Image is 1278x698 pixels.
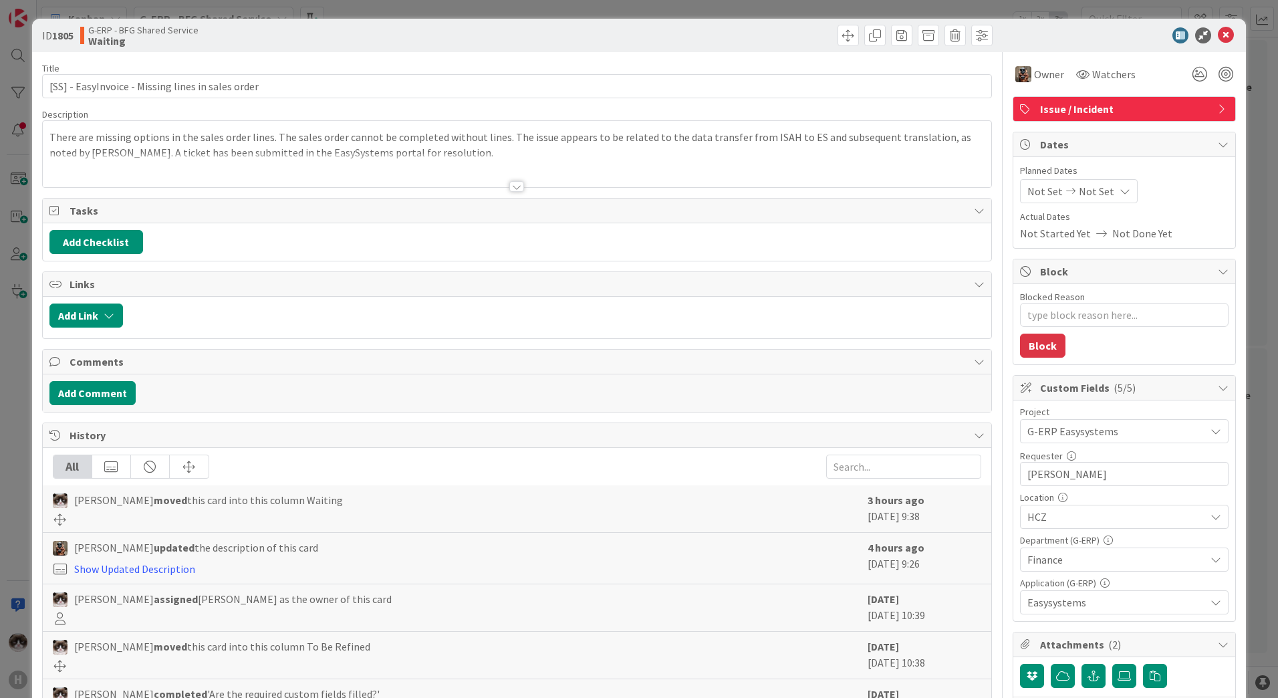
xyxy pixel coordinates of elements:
[70,354,967,370] span: Comments
[154,592,198,606] b: assigned
[1027,422,1198,441] span: G-ERP Easysystems
[868,640,899,653] b: [DATE]
[42,108,88,120] span: Description
[1027,509,1205,525] span: HCZ
[42,27,74,43] span: ID
[154,640,187,653] b: moved
[70,203,967,219] span: Tasks
[1020,291,1085,303] label: Blocked Reason
[1112,225,1172,241] span: Not Done Yet
[1027,552,1205,568] span: Finance
[868,493,924,507] b: 3 hours ago
[74,638,370,655] span: [PERSON_NAME] this card into this column To Be Refined
[53,455,92,478] div: All
[53,592,68,607] img: Kv
[49,304,123,328] button: Add Link
[74,591,392,607] span: [PERSON_NAME] [PERSON_NAME] as the owner of this card
[154,541,195,554] b: updated
[52,29,74,42] b: 1805
[826,455,981,479] input: Search...
[1020,536,1229,545] div: Department (G-ERP)
[1040,636,1211,653] span: Attachments
[53,493,68,508] img: Kv
[1034,66,1064,82] span: Owner
[868,492,981,526] div: [DATE] 9:38
[1040,263,1211,279] span: Block
[74,492,343,508] span: [PERSON_NAME] this card into this column Waiting
[1020,493,1229,502] div: Location
[1108,638,1121,651] span: ( 2 )
[53,640,68,655] img: Kv
[53,541,68,556] img: VK
[70,276,967,292] span: Links
[1114,381,1136,394] span: ( 5/5 )
[1020,450,1063,462] label: Requester
[868,540,981,577] div: [DATE] 9:26
[868,541,924,554] b: 4 hours ago
[88,25,199,35] span: G-ERP - BFG Shared Service
[1020,210,1229,224] span: Actual Dates
[1040,101,1211,117] span: Issue / Incident
[74,562,195,576] a: Show Updated Description
[868,638,981,672] div: [DATE] 10:38
[1027,183,1063,199] span: Not Set
[70,427,967,443] span: History
[42,62,59,74] label: Title
[1020,578,1229,588] div: Application (G-ERP)
[868,592,899,606] b: [DATE]
[1040,136,1211,152] span: Dates
[1020,225,1091,241] span: Not Started Yet
[1020,164,1229,178] span: Planned Dates
[1092,66,1136,82] span: Watchers
[42,74,992,98] input: type card name here...
[49,230,143,254] button: Add Checklist
[868,591,981,624] div: [DATE] 10:39
[74,540,318,556] span: [PERSON_NAME] the description of this card
[1079,183,1114,199] span: Not Set
[154,493,187,507] b: moved
[49,381,136,405] button: Add Comment
[49,130,985,160] p: There are missing options in the sales order lines. The sales order cannot be completed without l...
[1020,407,1229,417] div: Project
[88,35,199,46] b: Waiting
[1015,66,1031,82] img: VK
[1027,594,1205,610] span: Easysystems
[1040,380,1211,396] span: Custom Fields
[1020,334,1065,358] button: Block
